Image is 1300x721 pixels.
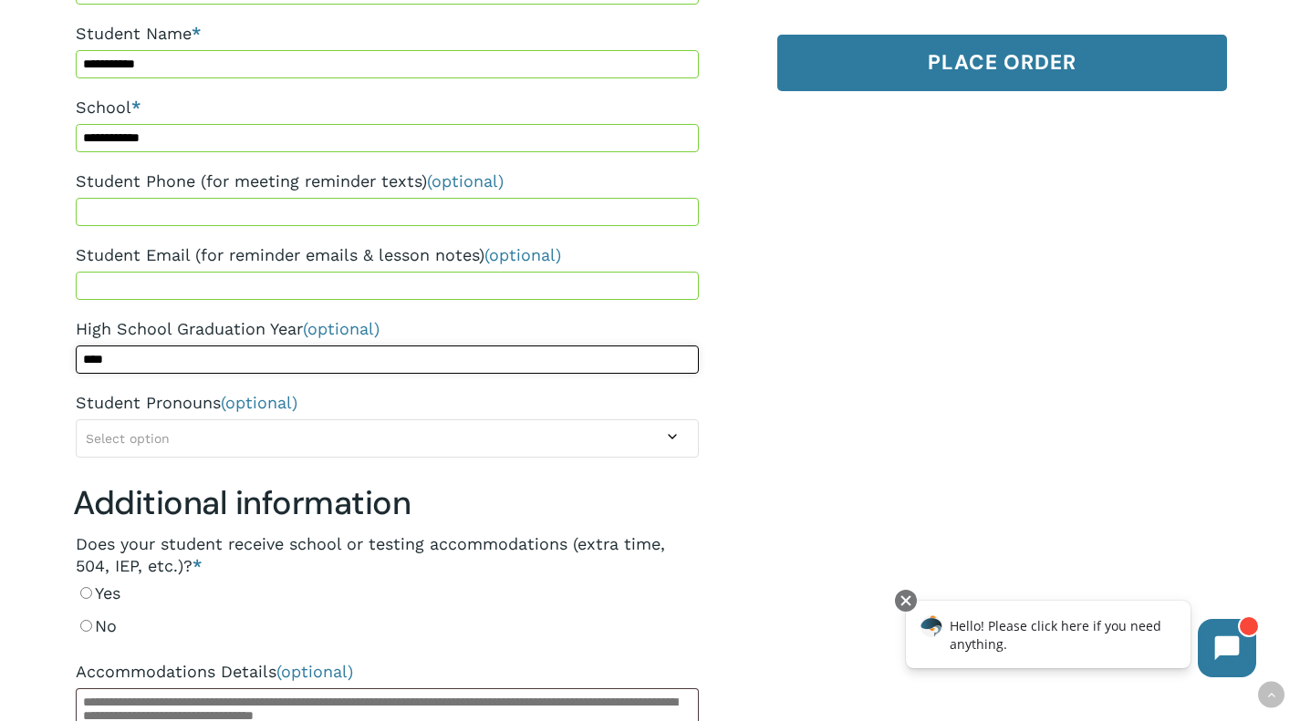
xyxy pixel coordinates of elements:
[484,245,561,264] span: (optional)
[76,533,699,577] legend: Does your student receive school or testing accommodations (extra time, 504, IEP, etc.)?
[76,165,699,198] label: Student Phone (for meeting reminder texts)
[76,91,699,124] label: School
[76,655,699,688] label: Accommodations Details
[276,662,353,681] span: (optional)
[887,586,1274,695] iframe: Chatbot
[80,587,92,599] input: Yes
[73,482,702,524] h3: Additional information
[303,319,380,338] span: (optional)
[76,17,699,50] label: Student Name
[221,393,297,412] span: (optional)
[76,386,699,419] label: Student Pronouns
[192,556,202,575] abbr: required
[76,239,699,272] label: Student Email (for reminder emails & lesson notes)
[86,431,170,446] span: Select option
[80,620,92,632] input: No
[427,171,504,191] span: (optional)
[777,35,1227,91] button: Place order
[76,313,699,345] label: High School Graduation Year
[76,577,699,610] label: Yes
[76,610,699,643] label: No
